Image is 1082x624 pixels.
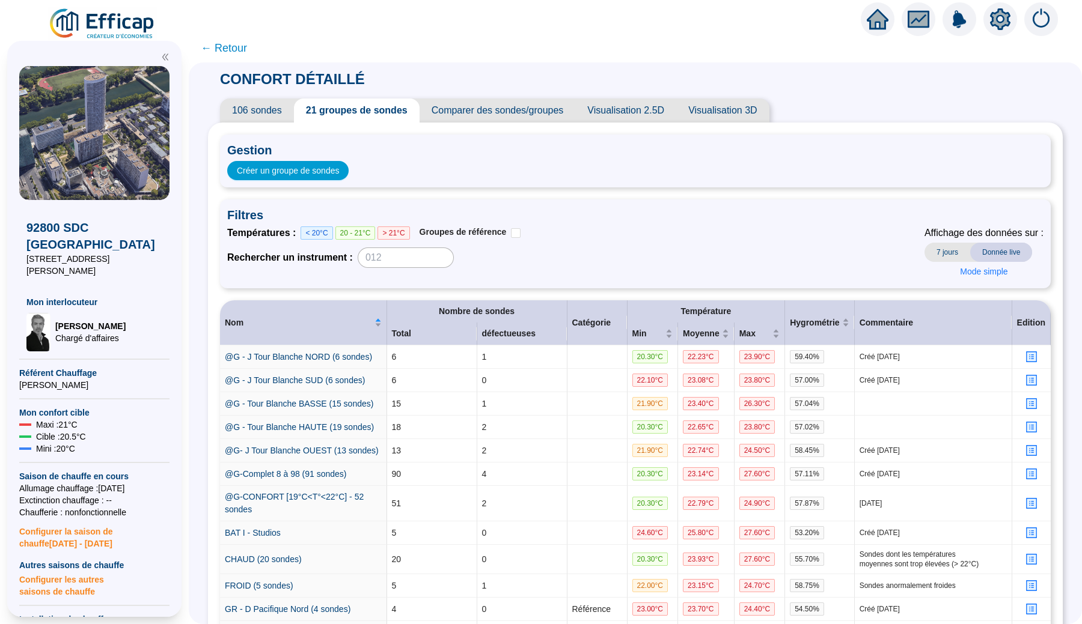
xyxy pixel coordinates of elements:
img: alerts [1024,2,1058,36]
span: profile [1025,351,1038,363]
span: 20.30 °C [632,420,668,434]
td: 13 [387,439,477,462]
span: [DATE] [860,498,1007,508]
th: Température [628,300,786,323]
span: Visualisation 2.5D [575,98,676,123]
td: 51 [387,486,477,521]
span: 22.79 °C [683,497,719,510]
span: 23.93 °C [683,553,719,566]
th: Nom [220,300,387,345]
span: Groupes de référence [420,227,507,237]
a: BAT I - Studios [225,528,281,538]
a: @G - J Tour Blanche SUD (6 sondes) [225,375,365,385]
span: 57.87 % [790,497,824,510]
span: 24.40 °C [739,602,775,616]
span: Affichage des données sur : [925,226,1044,240]
button: Mode simple [950,262,1017,281]
span: 22.10 °C [632,374,668,387]
span: setting [989,8,1011,30]
span: Référent Chauffage [19,367,170,379]
span: Créé [DATE] [860,528,1007,538]
span: < 20°C [301,226,332,240]
span: Allumage chauffage : [DATE] [19,482,170,494]
span: Créé [DATE] [860,375,1007,385]
td: 0 [477,521,567,545]
span: 57.11 % [790,467,824,480]
span: Créé [DATE] [860,352,1007,362]
td: 90 [387,462,477,486]
th: Edition [1012,300,1051,345]
span: 26.30 °C [739,397,775,410]
td: 0 [477,369,567,392]
img: alerts [943,2,976,36]
span: Min [632,327,664,340]
span: Hygrométrie [790,317,839,329]
span: Comparer des sondes/groupes [420,98,576,123]
span: profile [1025,444,1038,456]
td: 2 [477,486,567,521]
span: profile [1025,527,1038,539]
span: Mon confort cible [19,407,170,419]
span: 20.30 °C [632,467,668,480]
span: profile [1025,468,1038,480]
span: ← Retour [201,40,247,56]
span: fund [908,8,929,30]
span: profile [1025,497,1038,509]
span: 20.30 °C [632,497,668,510]
span: profile [1025,398,1038,410]
td: 5 [387,521,477,545]
td: Référence [567,598,628,621]
th: Nombre de sondes [387,300,567,323]
td: 2 [477,439,567,462]
span: Rechercher un instrument : [227,250,353,265]
span: 55.70 % [790,553,824,566]
span: Moyenne [683,327,720,340]
span: 23.15 °C [683,579,719,592]
a: GR - D Pacifique Nord (4 sondes) [225,604,350,614]
span: 22.65 °C [683,420,719,434]
span: Cible : 20.5 °C [36,431,86,443]
span: 25.80 °C [683,526,719,539]
span: Filtres [227,207,1044,223]
span: Donnée live [970,243,1032,262]
span: home [867,8,888,30]
span: Mode simple [960,265,1007,278]
span: 22.23 °C [683,350,719,363]
span: Exctinction chauffage : -- [19,494,170,506]
span: 92800 SDC [GEOGRAPHIC_DATA] [26,219,162,253]
th: Hygrométrie [785,300,854,345]
td: 6 [387,369,477,392]
span: 27.60 °C [739,553,775,566]
span: Nom [225,317,372,329]
a: @G- J Tour Blanche OUEST (13 sondes) [225,446,379,455]
span: Autres saisons de chauffe [19,559,170,571]
td: 18 [387,416,477,439]
span: [PERSON_NAME] [55,320,126,332]
td: 5 [387,574,477,598]
td: 0 [477,545,567,574]
span: 57.00 % [790,374,824,387]
span: profile [1025,580,1038,592]
span: 20.30 °C [632,350,668,363]
span: > 21°C [377,226,409,240]
a: @G - Tour Blanche HAUTE (19 sondes) [225,422,374,432]
span: 24.70 °C [739,579,775,592]
span: Sondes dont les températures moyennes sont trop élevées (> 22°C) [860,550,1007,569]
span: Chargé d'affaires [55,332,126,344]
span: 59.40 % [790,350,824,363]
span: Sondes anormalement froides [860,581,1007,590]
a: @G - Tour Blanche BASSE (15 sondes) [225,399,373,408]
th: Catégorie [567,300,628,345]
a: FROID (5 sondes) [225,581,293,590]
span: Températures : [227,226,301,240]
span: 7 jours [925,243,970,262]
span: Saison de chauffe en cours [19,470,170,482]
span: 20 - 21°C [335,226,376,240]
span: 23.14 °C [683,467,719,480]
span: 23.40 °C [683,397,719,410]
span: 23.00 °C [632,602,668,616]
button: Créer un groupe de sondes [227,161,349,180]
span: 54.50 % [790,602,824,616]
span: 106 sondes [220,98,294,123]
span: 27.60 °C [739,526,775,539]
